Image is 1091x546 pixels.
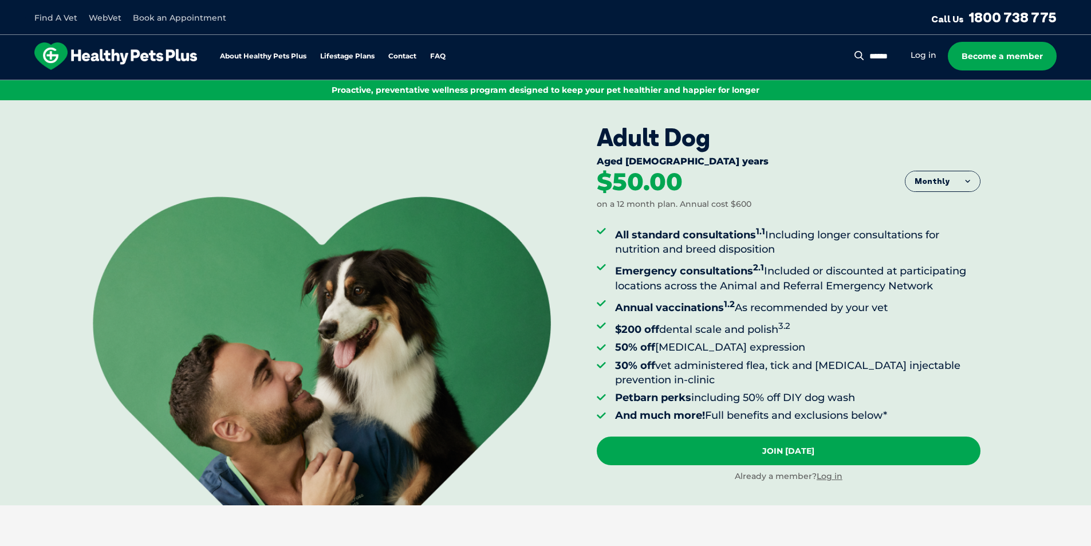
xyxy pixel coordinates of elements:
[388,53,416,60] a: Contact
[615,297,980,315] li: As recommended by your vet
[133,13,226,23] a: Book an Appointment
[615,319,980,337] li: dental scale and polish
[597,156,980,170] div: Aged [DEMOGRAPHIC_DATA] years
[320,53,375,60] a: Lifestage Plans
[220,53,306,60] a: About Healthy Pets Plus
[948,42,1057,70] a: Become a member
[615,323,659,336] strong: $200 off
[89,13,121,23] a: WebVet
[332,85,759,95] span: Proactive, preventative wellness program designed to keep your pet healthier and happier for longer
[34,13,77,23] a: Find A Vet
[430,53,446,60] a: FAQ
[615,408,980,423] li: Full benefits and exclusions below*
[615,409,705,422] strong: And much more!
[615,224,980,257] li: Including longer consultations for nutrition and breed disposition
[905,171,980,192] button: Monthly
[852,50,867,61] button: Search
[597,437,980,465] a: Join [DATE]
[615,301,735,314] strong: Annual vaccinations
[724,298,735,309] sup: 1.2
[615,260,980,293] li: Included or discounted at participating locations across the Animal and Referral Emergency Network
[756,226,765,237] sup: 1.1
[778,320,790,331] sup: 3.2
[615,391,691,404] strong: Petbarn perks
[597,199,751,210] div: on a 12 month plan. Annual cost $600
[597,471,980,482] div: Already a member?
[753,262,764,273] sup: 2.1
[615,265,764,277] strong: Emergency consultations
[931,13,964,25] span: Call Us
[615,359,980,387] li: vet administered flea, tick and [MEDICAL_DATA] injectable prevention in-clinic
[597,170,683,195] div: $50.00
[615,340,980,355] li: [MEDICAL_DATA] expression
[911,50,936,61] a: Log in
[615,341,655,353] strong: 50% off
[615,229,765,241] strong: All standard consultations
[597,123,980,152] div: Adult Dog
[931,9,1057,26] a: Call Us1800 738 775
[615,391,980,405] li: including 50% off DIY dog wash
[34,42,197,70] img: hpp-logo
[615,359,655,372] strong: 30% off
[817,471,842,481] a: Log in
[93,197,551,505] img: <br /> <b>Warning</b>: Undefined variable $title in <b>/var/www/html/current/codepool/wp-content/...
